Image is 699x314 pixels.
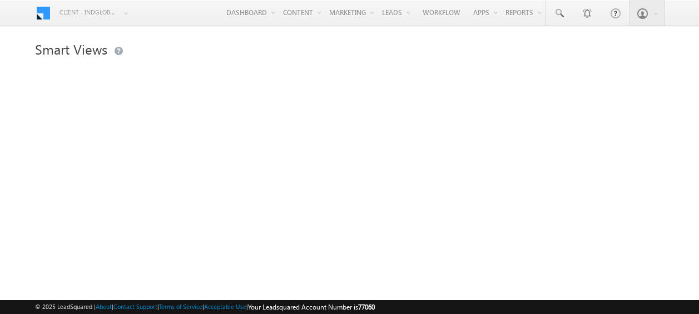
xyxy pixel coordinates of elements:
[204,303,246,310] a: Acceptable Use
[159,303,202,310] a: Terms of Service
[248,303,375,311] span: Your Leadsquared Account Number is
[113,303,157,310] a: Contact Support
[35,40,107,58] span: Smart Views
[358,303,375,311] span: 77060
[60,7,118,18] span: Client - indglobal1 (77060)
[35,302,375,312] span: © 2025 LeadSquared | | | | |
[96,303,112,310] a: About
